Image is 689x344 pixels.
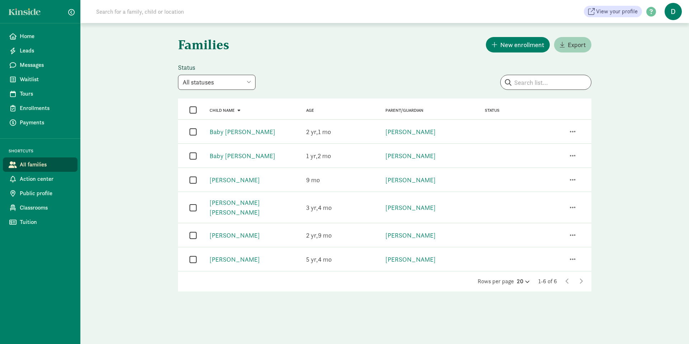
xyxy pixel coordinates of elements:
[385,152,436,160] a: [PERSON_NAME]
[306,231,318,239] span: 2
[210,255,260,263] a: [PERSON_NAME]
[318,203,332,212] span: 4
[318,255,332,263] span: 4
[318,152,331,160] span: 2
[554,37,591,52] button: Export
[306,128,318,136] span: 2
[3,101,78,115] a: Enrollments
[385,255,436,263] a: [PERSON_NAME]
[20,189,72,198] span: Public profile
[20,175,72,183] span: Action center
[306,108,314,113] a: Age
[485,108,500,113] span: Status
[20,90,72,98] span: Tours
[3,215,78,229] a: Tuition
[3,43,78,58] a: Leads
[385,128,436,136] a: [PERSON_NAME]
[20,61,72,69] span: Messages
[3,172,78,186] a: Action center
[210,108,240,113] a: Child name
[178,277,591,286] div: Rows per page 1-6 of 6
[210,152,275,160] a: Baby [PERSON_NAME]
[3,115,78,130] a: Payments
[210,108,235,113] span: Child name
[306,255,318,263] span: 5
[20,203,72,212] span: Classrooms
[20,104,72,113] span: Enrollments
[3,58,78,72] a: Messages
[20,118,72,127] span: Payments
[584,6,642,17] a: View your profile
[3,201,78,215] a: Classrooms
[3,186,78,201] a: Public profile
[568,40,586,50] span: Export
[653,309,689,344] iframe: Chat Widget
[178,63,256,72] label: Status
[210,198,260,216] a: [PERSON_NAME] [PERSON_NAME]
[306,152,318,160] span: 1
[20,218,72,226] span: Tuition
[3,72,78,87] a: Waitlist
[596,7,638,16] span: View your profile
[385,108,423,113] a: Parent/Guardian
[92,4,293,19] input: Search for a family, child or location
[210,128,275,136] a: Baby [PERSON_NAME]
[665,3,682,20] span: D
[385,176,436,184] a: [PERSON_NAME]
[210,231,260,239] a: [PERSON_NAME]
[3,87,78,101] a: Tours
[486,37,550,52] button: New enrollment
[318,231,332,239] span: 9
[178,32,383,58] h1: Families
[318,128,331,136] span: 1
[385,203,436,212] a: [PERSON_NAME]
[306,176,320,184] span: 9
[306,203,318,212] span: 3
[20,32,72,41] span: Home
[20,75,72,84] span: Waitlist
[3,29,78,43] a: Home
[517,277,530,286] div: 20
[385,231,436,239] a: [PERSON_NAME]
[3,157,78,172] a: All families
[210,176,260,184] a: [PERSON_NAME]
[500,40,544,50] span: New enrollment
[501,75,591,90] input: Search list...
[20,46,72,55] span: Leads
[20,160,72,169] span: All families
